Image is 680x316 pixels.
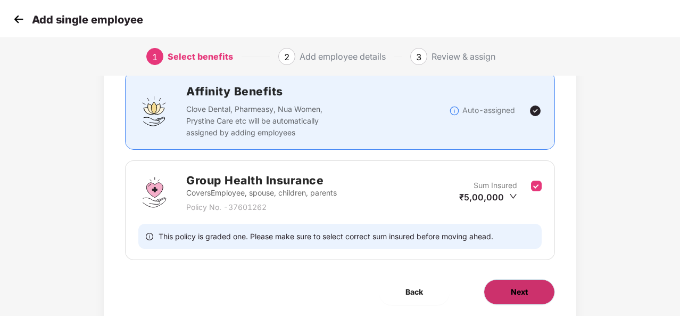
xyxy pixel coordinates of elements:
img: svg+xml;base64,PHN2ZyBpZD0iR3JvdXBfSGVhbHRoX0luc3VyYW5jZSIgZGF0YS1uYW1lPSJHcm91cCBIZWFsdGggSW5zdX... [138,176,170,208]
span: info-circle [146,231,153,241]
button: Back [379,279,450,305]
span: down [509,192,517,200]
span: 1 [152,52,157,62]
div: ₹5,00,000 [459,191,517,203]
img: svg+xml;base64,PHN2ZyBpZD0iSW5mb18tXzMyeDMyIiBkYXRhLW5hbWU9IkluZm8gLSAzMngzMiIgeG1sbnM9Imh0dHA6Ly... [449,106,460,116]
div: Select benefits [168,48,233,65]
p: Sum Insured [474,180,517,191]
span: 2 [284,52,289,62]
img: svg+xml;base64,PHN2ZyBpZD0iQWZmaW5pdHlfQmVuZWZpdHMiIGRhdGEtbmFtZT0iQWZmaW5pdHkgQmVuZWZpdHMiIHhtbG... [138,95,170,127]
span: 3 [416,52,421,62]
img: svg+xml;base64,PHN2ZyBpZD0iVGljay0yNHgyNCIgeG1sbnM9Imh0dHA6Ly93d3cudzMub3JnLzIwMDAvc3ZnIiB3aWR0aD... [529,104,542,117]
p: Clove Dental, Pharmeasy, Nua Women, Prystine Care etc will be automatically assigned by adding em... [186,103,344,139]
p: Covers Employee, spouse, children, parents [186,187,337,199]
p: Add single employee [32,13,143,26]
button: Next [484,279,555,305]
span: Next [511,286,528,298]
div: Add employee details [300,48,386,65]
p: Policy No. - 37601262 [186,201,337,213]
h2: Affinity Benefits [186,83,449,100]
span: This policy is graded one. Please make sure to select correct sum insured before moving ahead. [159,231,493,241]
h2: Group Health Insurance [186,172,337,189]
img: svg+xml;base64,PHN2ZyB4bWxucz0iaHR0cDovL3d3dy53My5vcmcvMjAwMC9zdmciIHdpZHRoPSIzMCIgaGVpZ2h0PSIzMC... [11,11,27,27]
p: Auto-assigned [462,104,515,116]
span: Back [405,286,423,298]
div: Review & assign [432,48,495,65]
